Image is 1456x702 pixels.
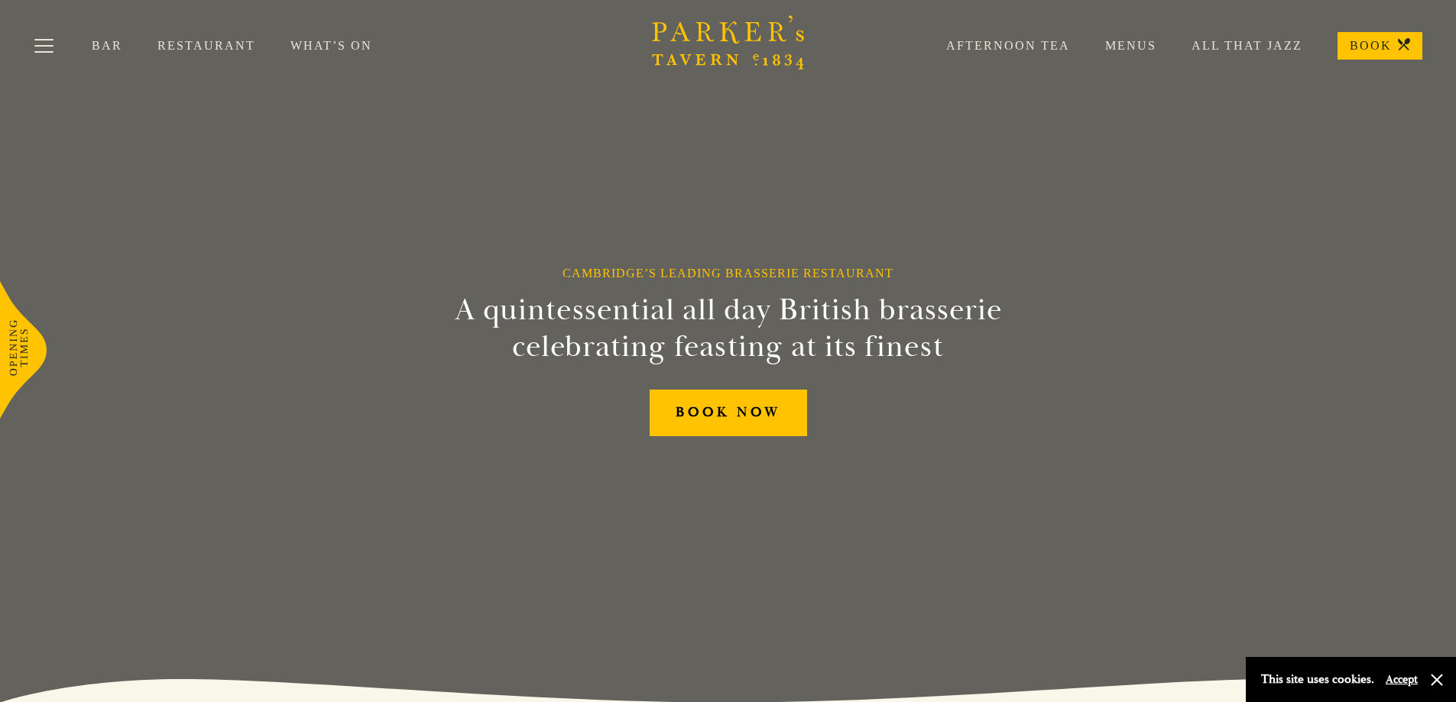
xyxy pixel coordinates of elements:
p: This site uses cookies. [1261,668,1374,691]
h2: A quintessential all day British brasserie celebrating feasting at its finest [380,292,1077,365]
a: BOOK NOW [650,390,807,436]
button: Close and accept [1429,672,1445,687]
button: Accept [1386,672,1418,687]
h1: Cambridge’s Leading Brasserie Restaurant [563,266,893,280]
